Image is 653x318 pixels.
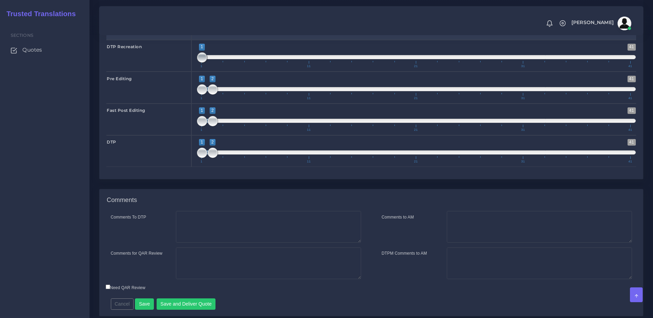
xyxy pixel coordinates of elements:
[2,8,76,20] a: Trusted Translations
[568,17,634,30] a: [PERSON_NAME]avatar
[199,44,205,50] span: 1
[627,160,633,163] span: 41
[210,139,215,146] span: 2
[627,65,633,68] span: 41
[107,44,142,49] strong: DTP Recreation
[111,301,134,306] a: Cancel
[157,298,216,310] button: Save and Deliver Quote
[627,128,633,131] span: 41
[413,128,419,131] span: 21
[5,43,84,57] a: Quotes
[520,160,526,163] span: 31
[210,76,215,82] span: 2
[627,97,633,100] span: 41
[199,107,205,114] span: 1
[107,197,137,204] h4: Comments
[571,20,614,25] span: [PERSON_NAME]
[628,76,636,82] span: 41
[306,65,312,68] span: 11
[382,214,414,220] label: Comments to AM
[111,250,162,256] label: Comments for QAR Review
[11,33,33,38] span: Sections
[306,128,312,131] span: 11
[628,44,636,50] span: 41
[199,76,205,82] span: 1
[111,214,146,220] label: Comments To DTP
[106,285,146,291] label: Need QAR Review
[200,160,204,163] span: 1
[618,17,631,30] img: avatar
[413,97,419,100] span: 21
[306,160,312,163] span: 11
[111,298,134,310] button: Cancel
[413,65,419,68] span: 21
[106,285,110,289] input: Need QAR Review
[22,46,42,54] span: Quotes
[520,128,526,131] span: 31
[382,250,427,256] label: DTPM Comments to AM
[200,65,204,68] span: 1
[200,97,204,100] span: 1
[200,128,204,131] span: 1
[107,76,132,81] strong: Pre Editing
[107,139,116,145] strong: DTP
[628,139,636,146] span: 41
[107,31,118,36] strong: Step
[135,298,154,310] button: Save
[199,139,205,146] span: 1
[107,108,145,113] strong: Fast Post Editing
[197,31,209,36] strong: Days
[413,160,419,163] span: 21
[210,107,215,114] span: 2
[520,97,526,100] span: 31
[2,10,76,18] h2: Trusted Translations
[306,97,312,100] span: 11
[520,65,526,68] span: 31
[628,107,636,114] span: 41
